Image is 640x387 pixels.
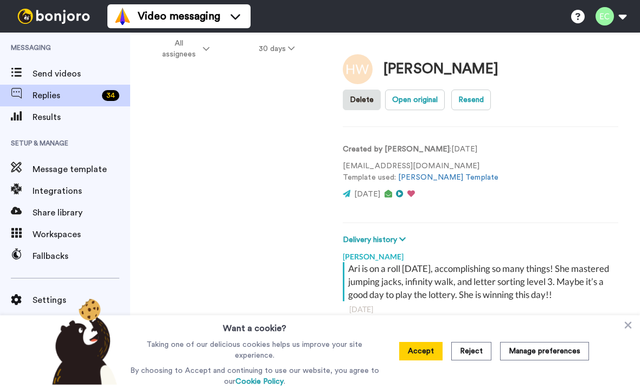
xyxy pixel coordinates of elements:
span: Message template [33,163,130,176]
span: Results [33,111,130,124]
button: Accept [399,342,443,360]
button: All assignees [132,34,234,64]
img: bear-with-cookie.png [42,298,123,385]
p: : [DATE] [343,144,498,155]
a: Cookie Policy [235,378,284,385]
div: [PERSON_NAME] [383,61,498,77]
span: Settings [33,294,130,307]
span: Send videos [33,67,130,80]
span: All assignees [157,38,201,60]
span: Share library [33,206,130,219]
a: [PERSON_NAME] Template [398,174,498,181]
span: Integrations [33,185,130,198]
strong: Created by [PERSON_NAME] [343,145,450,153]
div: [PERSON_NAME] [343,246,618,262]
button: Resend [451,90,491,110]
span: Video messaging [138,9,220,24]
span: Workspaces [33,228,130,241]
p: Taking one of our delicious cookies helps us improve your site experience. [127,339,382,361]
span: Fallbacks [33,250,130,263]
img: Image of Heather Weech [343,54,373,84]
button: Delivery history [343,234,409,246]
div: Ari is on a roll [DATE], accomplishing so many things! She mastered jumping jacks, infinity walk,... [348,262,616,301]
button: Reject [451,342,491,360]
div: 34 [102,90,119,101]
p: [EMAIL_ADDRESS][DOMAIN_NAME] Template used: [343,161,498,183]
p: By choosing to Accept and continuing to use our website, you agree to our . [127,365,382,387]
span: Replies [33,89,98,102]
button: Delete [343,90,381,110]
img: vm-color.svg [114,8,131,25]
button: Open original [385,90,445,110]
button: Manage preferences [500,342,589,360]
h3: Want a cookie? [223,315,286,335]
img: bj-logo-header-white.svg [13,9,94,24]
div: [DATE] [349,304,612,315]
button: 30 days [234,39,319,59]
span: [DATE] [354,191,380,198]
